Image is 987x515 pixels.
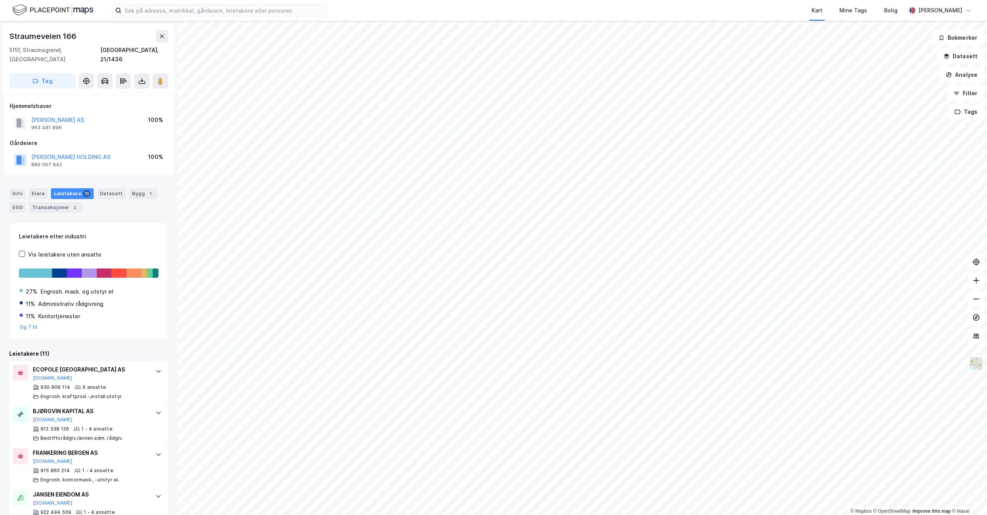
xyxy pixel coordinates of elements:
[9,188,25,199] div: Info
[26,287,37,296] div: 27%
[20,324,37,330] button: Og 7 til
[97,188,126,199] div: Datasett
[148,115,163,125] div: 100%
[40,468,70,474] div: 915 860 214
[38,312,80,321] div: Kontortjenester
[31,125,62,131] div: 963 481 896
[40,435,123,441] div: Bedriftsrådgiv./annen adm. rådgiv.
[33,448,148,458] div: FRANKERING BERGEN AS
[9,46,100,64] div: 5151, Straumsgrend, [GEOGRAPHIC_DATA]
[121,5,327,16] input: Søk på adresse, matrikkel, gårdeiere, leietakere eller personer
[33,417,72,423] button: [DOMAIN_NAME]
[148,152,163,162] div: 100%
[948,478,987,515] iframe: Chat Widget
[9,349,168,358] div: Leietakere (11)
[40,426,69,432] div: 912 338 126
[939,67,984,83] button: Analyse
[40,384,70,390] div: 930 909 114
[10,138,168,148] div: Gårdeiere
[29,188,48,199] div: Eiere
[9,73,76,89] button: Tag
[40,393,122,400] div: Engrosh. kraftprod.-,install.utstyr
[83,384,106,390] div: 6 ansatte
[83,190,91,198] div: 11
[918,6,962,15] div: [PERSON_NAME]
[100,46,168,64] div: [GEOGRAPHIC_DATA], 21/1436
[969,356,984,371] img: Z
[932,30,984,46] button: Bokmerker
[26,299,35,309] div: 11%
[9,202,26,213] div: ESG
[812,6,822,15] div: Kart
[947,86,984,101] button: Filter
[29,202,82,213] div: Transaksjoner
[937,49,984,64] button: Datasett
[884,6,898,15] div: Bolig
[38,299,103,309] div: Administrativ rådgivning
[851,508,872,514] a: Mapbox
[82,468,113,474] div: 1 - 4 ansatte
[71,204,79,211] div: 2
[51,188,94,199] div: Leietakere
[33,458,72,464] button: [DOMAIN_NAME]
[839,6,867,15] div: Mine Tags
[40,287,113,296] div: Engrosh. mask. og utstyr el
[147,190,154,198] div: 1
[33,365,148,374] div: ECOPOLE [GEOGRAPHIC_DATA] AS
[948,104,984,120] button: Tags
[9,30,78,42] div: Straumeveien 166
[10,101,168,111] div: Hjemmelshaver
[33,375,72,381] button: [DOMAIN_NAME]
[873,508,911,514] a: OpenStreetMap
[26,312,35,321] div: 11%
[31,162,62,168] div: 889 007 842
[33,407,148,416] div: BJØRGVIN KAPITAL AS
[40,477,120,483] div: Engrosh. kontormask., -utstyr el.
[19,232,158,241] div: Leietakere etter industri
[913,508,951,514] a: Improve this map
[129,188,157,199] div: Bygg
[948,478,987,515] div: Kontrollprogram for chat
[12,3,93,17] img: logo.f888ab2527a4732fd821a326f86c7f29.svg
[33,490,148,499] div: JANSEN EIENDOM AS
[33,500,72,506] button: [DOMAIN_NAME]
[81,426,113,432] div: 1 - 4 ansatte
[28,250,101,259] div: Vis leietakere uten ansatte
